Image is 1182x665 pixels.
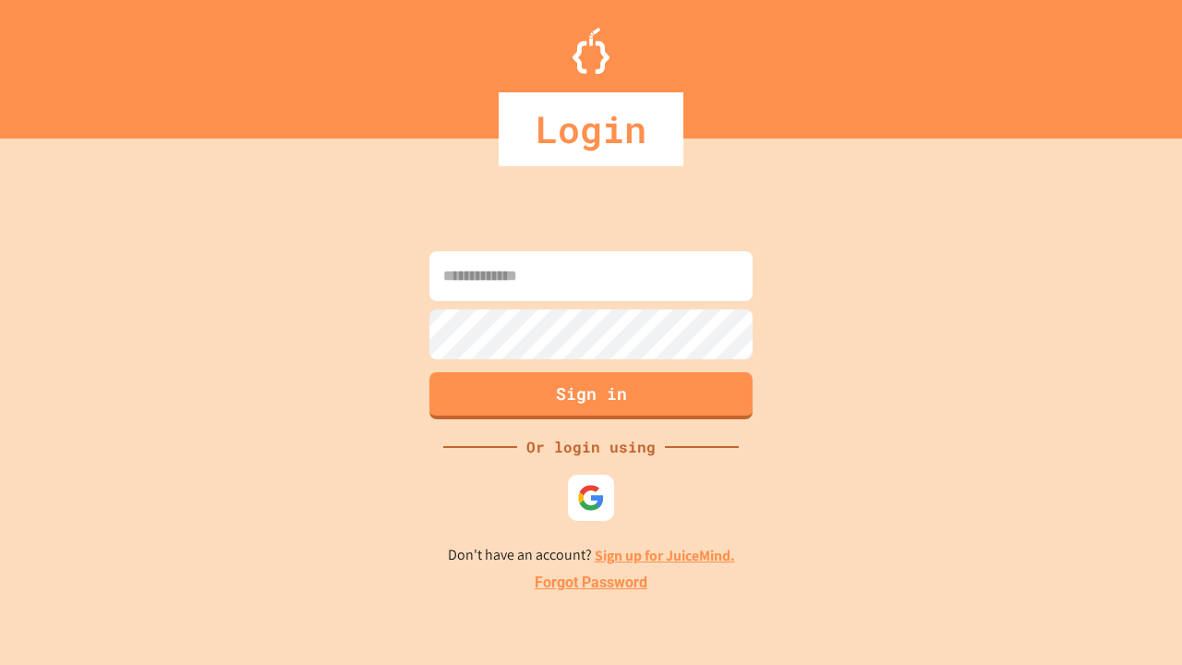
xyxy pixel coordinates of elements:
[535,572,647,594] a: Forgot Password
[499,92,683,166] div: Login
[429,372,753,419] button: Sign in
[595,546,735,565] a: Sign up for JuiceMind.
[448,544,735,567] p: Don't have an account?
[517,436,665,458] div: Or login using
[577,484,605,512] img: google-icon.svg
[573,28,609,74] img: Logo.svg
